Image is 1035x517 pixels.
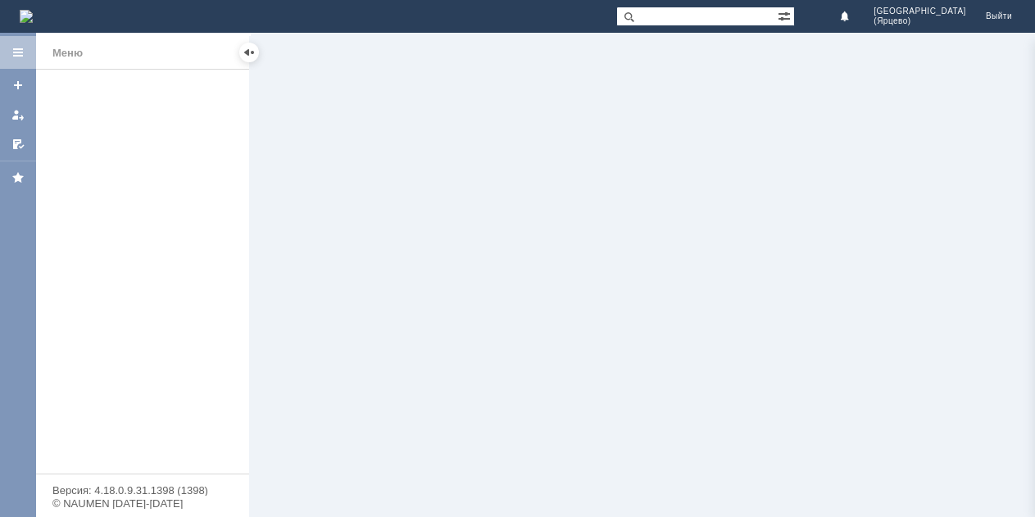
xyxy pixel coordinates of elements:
[239,43,259,62] div: Скрыть меню
[874,16,966,26] span: (Ярцево)
[20,10,33,23] a: Перейти на домашнюю страницу
[52,485,233,496] div: Версия: 4.18.0.9.31.1398 (1398)
[874,7,966,16] span: [GEOGRAPHIC_DATA]
[52,498,233,509] div: © NAUMEN [DATE]-[DATE]
[52,43,83,63] div: Меню
[20,10,33,23] img: logo
[778,7,794,23] span: Расширенный поиск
